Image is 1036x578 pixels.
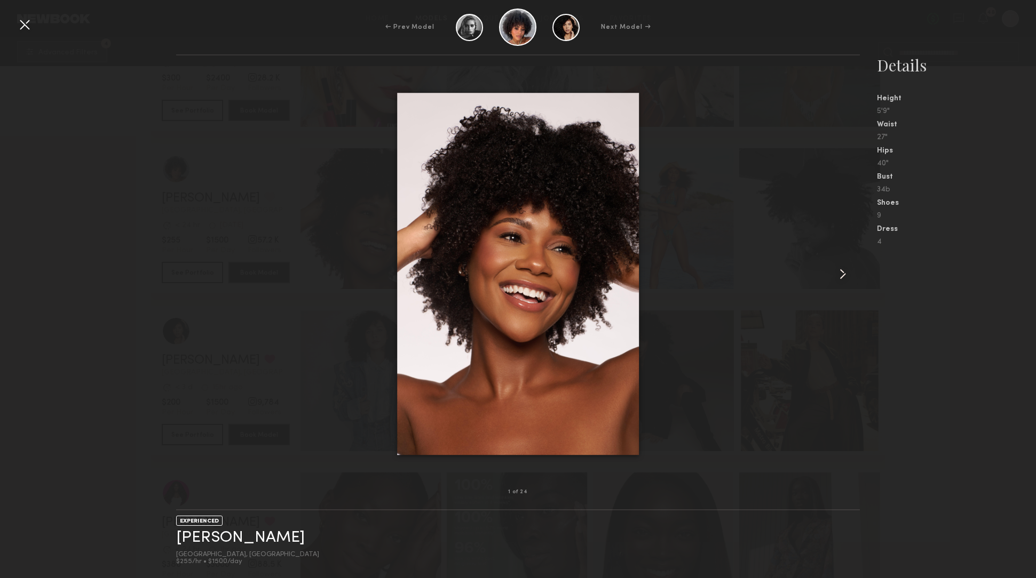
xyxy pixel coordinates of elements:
div: [GEOGRAPHIC_DATA], [GEOGRAPHIC_DATA] [176,551,319,558]
div: Shoes [877,199,1036,207]
div: 27" [877,134,1036,141]
div: $255/hr • $1500/day [176,558,319,565]
div: Bust [877,173,1036,181]
div: Waist [877,121,1036,129]
div: 34b [877,186,1036,194]
div: 4 [877,238,1036,246]
div: Dress [877,226,1036,233]
div: 5'9" [877,108,1036,115]
div: 1 of 24 [508,489,527,495]
div: Next Model → [601,22,651,32]
a: [PERSON_NAME] [176,529,305,546]
div: Height [877,95,1036,102]
div: Details [877,54,1036,76]
div: ← Prev Model [385,22,434,32]
div: EXPERIENCED [176,516,223,526]
div: Hips [877,147,1036,155]
div: 9 [877,212,1036,220]
div: 40" [877,160,1036,167]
